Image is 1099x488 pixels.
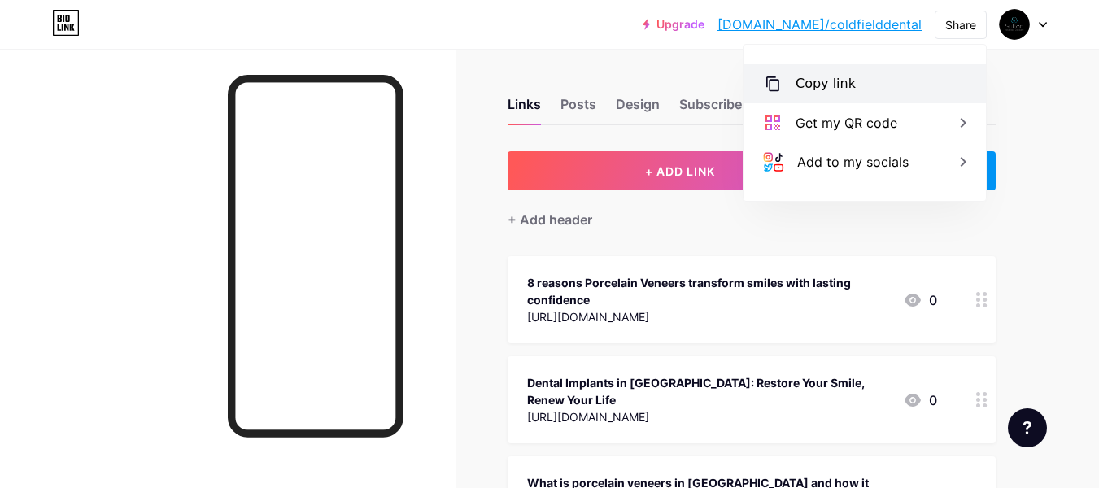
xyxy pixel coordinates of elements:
div: 0 [903,290,937,310]
div: Get my QR code [796,113,897,133]
div: Dental Implants in [GEOGRAPHIC_DATA]: Restore Your Smile, Renew Your Life [527,374,890,408]
div: Links [508,94,541,124]
div: 0 [903,390,937,410]
button: + ADD LINK [508,151,853,190]
div: Copy link [796,74,856,94]
a: Upgrade [643,18,704,31]
div: + Add header [508,210,592,229]
div: Design [616,94,660,124]
div: Subscribers [679,94,754,124]
img: coldfielddental [999,9,1030,40]
div: Share [945,16,976,33]
span: + ADD LINK [645,164,715,178]
div: [URL][DOMAIN_NAME] [527,408,890,425]
div: Add to my socials [797,152,909,172]
div: Posts [560,94,596,124]
a: [DOMAIN_NAME]/coldfielddental [717,15,922,34]
div: [URL][DOMAIN_NAME] [527,308,890,325]
div: 8 reasons Porcelain Veneers transform smiles with lasting confidence [527,274,890,308]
